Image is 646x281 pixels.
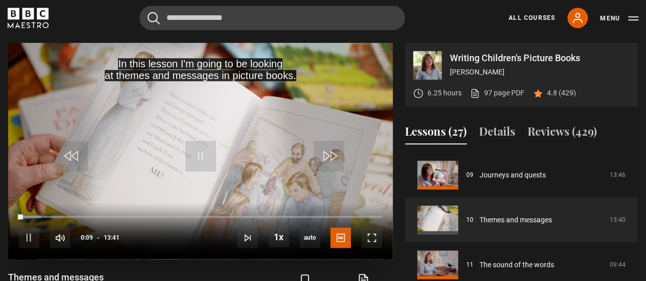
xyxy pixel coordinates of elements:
[139,6,405,30] input: Search
[480,260,554,270] a: The sound of the words
[237,227,258,248] button: Next Lesson
[405,123,467,144] button: Lessons (27)
[479,123,515,144] button: Details
[300,227,320,248] span: auto
[19,216,382,218] div: Progress Bar
[300,227,320,248] div: Current quality: 360p
[547,88,576,98] p: 4.8 (429)
[480,170,546,181] a: Journeys and quests
[269,227,289,247] button: Playback Rate
[148,12,160,24] button: Submit the search query
[81,228,93,247] span: 0:09
[50,227,70,248] button: Mute
[19,227,39,248] button: Pause
[362,227,382,248] button: Fullscreen
[509,13,555,22] a: All Courses
[470,88,524,98] a: 97 page PDF
[97,234,100,241] span: -
[8,43,393,259] video-js: Video Player
[427,88,462,98] p: 6.25 hours
[528,123,597,144] button: Reviews (429)
[104,228,119,247] span: 13:41
[600,13,638,23] button: Toggle navigation
[450,54,630,63] p: Writing Children's Picture Books
[480,215,552,225] a: Themes and messages
[8,8,49,28] svg: BBC Maestro
[450,67,630,78] p: [PERSON_NAME]
[330,227,351,248] button: Captions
